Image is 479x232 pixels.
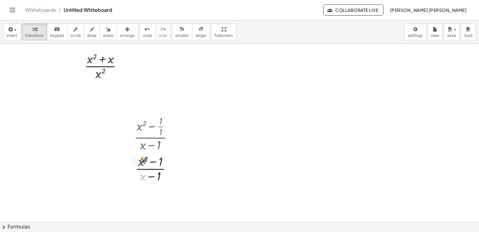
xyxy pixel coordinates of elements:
span: insert [7,33,17,38]
button: load [461,23,476,40]
button: draw [84,23,100,40]
span: settings [408,33,423,38]
button: format_sizesmaller [172,23,192,40]
span: keypad [50,33,64,38]
span: save [447,33,456,38]
i: keyboard [54,26,60,33]
a: Whiteboards [25,7,56,13]
span: erase [103,33,113,38]
span: transform [25,33,44,38]
button: new [428,23,443,40]
i: redo [160,26,166,33]
button: redoredo [155,23,171,40]
span: Collaborate Live [328,7,378,13]
i: format_size [179,26,185,33]
button: insert [3,23,21,40]
button: keyboardkeypad [47,23,67,40]
button: settings [404,23,426,40]
span: load [464,33,472,38]
button: erase [99,23,117,40]
button: scrub [67,23,84,40]
i: undo [144,26,150,33]
span: new [431,33,439,38]
button: Collaborate Live [323,4,384,16]
button: transform [22,23,47,40]
span: larger [196,33,206,38]
button: fullscreen [211,23,236,40]
span: undo [143,33,152,38]
button: format_sizelarger [192,23,210,40]
i: format_size [198,26,204,33]
button: [PERSON_NAME] [PERSON_NAME] [385,4,472,16]
span: [PERSON_NAME] [PERSON_NAME] [390,7,467,13]
span: fullscreen [215,33,233,38]
span: arrange [120,33,135,38]
span: scrub [70,33,81,38]
button: Toggle navigation [7,5,17,15]
span: draw [87,33,97,38]
button: undoundo [139,23,156,40]
button: save [444,23,460,40]
span: smaller [175,33,189,38]
button: arrange [117,23,138,40]
span: redo [159,33,167,38]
